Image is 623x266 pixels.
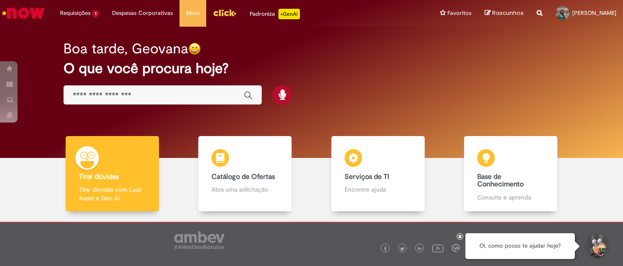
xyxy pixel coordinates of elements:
a: Catálogo de Ofertas Abra uma solicitação [179,136,311,212]
span: Despesas Corporativas [112,9,173,17]
p: Consulte e aprenda [477,193,544,202]
div: Padroniza [250,9,300,19]
span: More [186,9,200,17]
img: happy-face.png [188,42,201,55]
img: logo_footer_youtube.png [432,242,443,254]
b: Tirar dúvidas [79,172,119,181]
a: Rascunhos [485,9,524,17]
h2: Boa tarde, Geovana [63,41,188,56]
span: 1 [92,10,99,17]
b: Serviços de TI [345,172,389,181]
img: logo_footer_twitter.png [400,247,405,251]
span: Favoritos [447,9,472,17]
p: Encontre ajuda [345,185,412,194]
div: Oi, como posso te ajudar hoje? [465,233,575,259]
a: Tirar dúvidas Tirar dúvidas com Lupi Assist e Gen Ai [46,136,179,212]
img: logo_footer_linkedin.png [418,246,422,252]
img: logo_footer_ambev_rotulo_gray.png [174,231,225,249]
h2: O que você procura hoje? [63,61,559,76]
a: Serviços de TI Encontre ajuda [312,136,444,212]
img: logo_footer_workplace.png [452,244,460,252]
img: click_logo_yellow_360x200.png [213,6,236,19]
span: [PERSON_NAME] [572,9,616,17]
b: Base de Conhecimento [477,172,524,189]
a: Base de Conhecimento Consulte e aprenda [444,136,577,212]
span: Rascunhos [492,9,524,17]
p: +GenAi [278,9,300,19]
span: Requisições [60,9,91,17]
button: Iniciar Conversa de Suporte [584,233,610,259]
img: logo_footer_facebook.png [383,247,387,251]
img: ServiceNow [1,4,46,22]
p: Abra uma solicitação [211,185,278,194]
b: Catálogo de Ofertas [211,172,275,181]
p: Tirar dúvidas com Lupi Assist e Gen Ai [79,185,146,203]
